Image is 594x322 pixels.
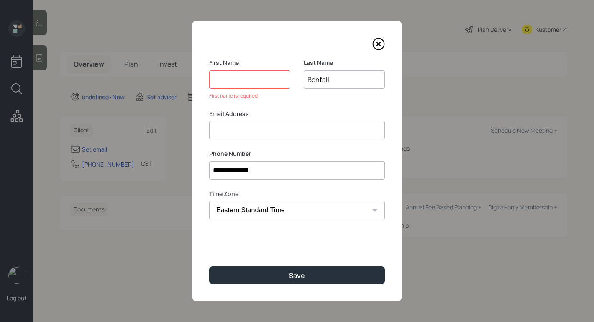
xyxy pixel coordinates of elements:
div: Save [289,271,305,280]
label: First Name [209,59,290,67]
label: Last Name [304,59,385,67]
button: Save [209,266,385,284]
label: Time Zone [209,190,385,198]
div: First name is required [209,92,290,100]
label: Phone Number [209,149,385,158]
label: Email Address [209,110,385,118]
